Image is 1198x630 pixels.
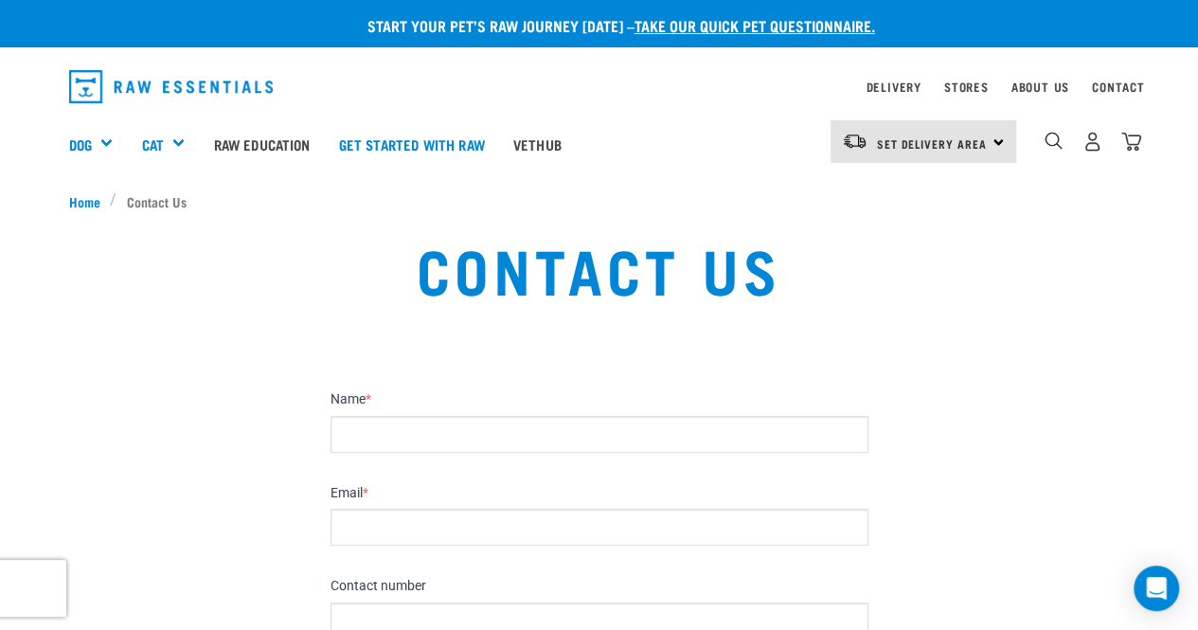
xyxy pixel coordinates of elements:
[866,83,921,90] a: Delivery
[331,391,868,408] label: Name
[331,485,868,502] label: Email
[54,63,1145,111] nav: dropdown navigation
[69,191,111,211] a: Home
[635,21,875,29] a: take our quick pet questionnaire.
[499,106,576,182] a: Vethub
[69,70,274,103] img: Raw Essentials Logo
[234,234,964,302] h1: Contact Us
[1010,83,1068,90] a: About Us
[325,106,499,182] a: Get started with Raw
[331,578,868,595] label: Contact number
[1082,132,1102,152] img: user.png
[877,140,987,147] span: Set Delivery Area
[69,134,92,155] a: Dog
[944,83,989,90] a: Stores
[69,191,1130,211] nav: breadcrumbs
[141,134,163,155] a: Cat
[1045,132,1063,150] img: home-icon-1@2x.png
[1121,132,1141,152] img: home-icon@2x.png
[1092,83,1145,90] a: Contact
[199,106,324,182] a: Raw Education
[1134,566,1179,611] div: Open Intercom Messenger
[69,191,100,211] span: Home
[842,133,867,150] img: van-moving.png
